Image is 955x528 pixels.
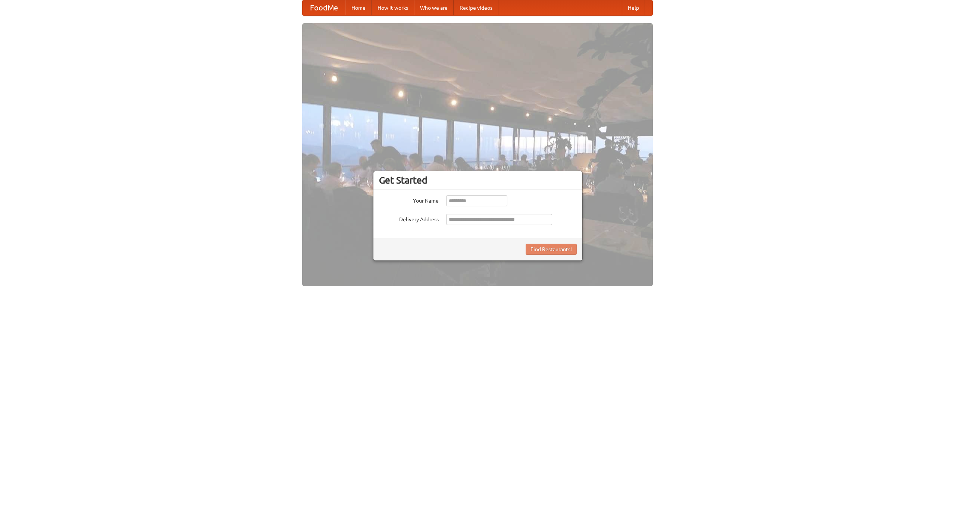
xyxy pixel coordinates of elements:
a: How it works [372,0,414,15]
label: Delivery Address [379,214,439,223]
a: Recipe videos [454,0,498,15]
a: Home [345,0,372,15]
label: Your Name [379,195,439,204]
h3: Get Started [379,175,577,186]
a: Help [622,0,645,15]
a: Who we are [414,0,454,15]
a: FoodMe [303,0,345,15]
button: Find Restaurants! [526,244,577,255]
